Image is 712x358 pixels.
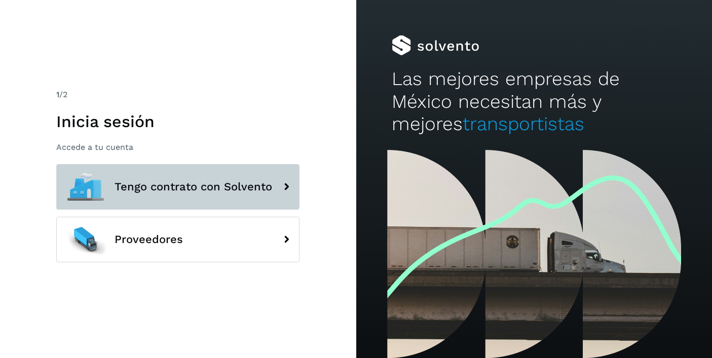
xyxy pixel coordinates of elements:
[56,142,299,152] p: Accede a tu cuenta
[115,233,183,246] span: Proveedores
[56,89,299,101] div: /2
[463,113,584,135] span: transportistas
[56,164,299,210] button: Tengo contrato con Solvento
[392,68,677,135] h2: Las mejores empresas de México necesitan más y mejores
[56,217,299,262] button: Proveedores
[56,90,59,99] span: 1
[115,181,272,193] span: Tengo contrato con Solvento
[56,112,299,131] h1: Inicia sesión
